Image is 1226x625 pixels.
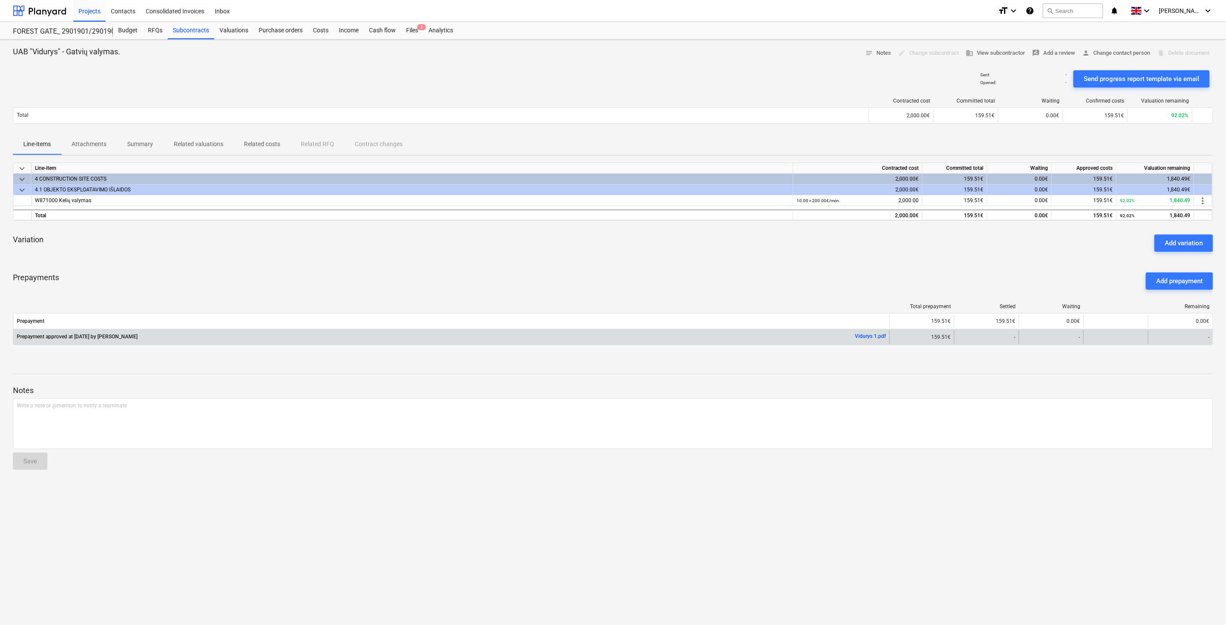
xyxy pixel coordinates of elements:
[334,22,364,39] a: Income
[1082,49,1090,57] span: person
[869,109,933,122] div: 2,000.00€
[1171,112,1188,119] span: 92.02%
[889,314,954,328] div: 159.51€
[113,22,143,39] div: Budget
[23,140,51,149] p: Line-items
[401,22,423,39] a: Files3
[143,22,168,39] div: RFQs
[1120,210,1190,221] div: 1,840.49
[1146,272,1213,290] button: Add prepayment
[1047,7,1054,14] span: search
[980,72,990,78] p: Sent :
[954,330,1019,344] div: -
[174,140,223,149] p: Related valuations
[401,22,423,39] div: Files
[1043,3,1103,18] button: Search
[1120,195,1190,206] div: 1,840.49
[13,47,120,57] p: UAB "Vidurys" - Gatvių valymas.
[168,22,214,39] a: Subcontracts
[966,48,1025,58] span: View subcontractor
[1066,98,1124,104] div: Confirmed costs
[1019,314,1083,328] div: 0.00€
[1159,7,1202,14] span: [PERSON_NAME]
[364,22,401,39] a: Cash flow
[17,163,27,174] span: keyboard_arrow_down
[893,303,951,309] div: Total prepayment
[865,48,891,58] span: Notes
[987,184,1052,195] div: 0.00€
[1156,275,1203,287] div: Add prepayment
[1131,98,1189,104] div: Valuation remaining
[17,333,138,341] p: Prepayment approved at [DATE] by [PERSON_NAME]
[1082,48,1150,58] span: Change contact person
[1052,184,1117,195] div: 159.51€
[17,185,27,195] span: keyboard_arrow_down
[1117,163,1194,174] div: Valuation remaining
[1008,6,1019,16] i: keyboard_arrow_down
[13,27,103,36] div: FOREST GATE_ 2901901/2901902/2901903
[17,318,886,324] span: Prepayment
[417,24,426,30] span: 3
[1023,303,1080,309] div: Waiting
[975,112,995,119] span: 159.51€
[17,112,28,119] p: Total
[873,98,930,104] div: Contracted cost
[793,163,923,174] div: Contracted cost
[35,174,789,184] div: 4 CONSTRUCTION SITE COSTS
[1152,303,1210,309] div: Remaining
[998,6,1008,16] i: format_size
[1198,196,1208,206] span: more_vert
[31,209,793,220] div: Total
[1073,70,1210,87] button: Send progress report template via email
[923,209,987,220] div: 159.51€
[13,234,44,245] p: Variation
[862,47,894,60] button: Notes
[987,174,1052,184] div: 0.00€
[1120,213,1135,218] small: 92.02%
[214,22,253,39] a: Valuations
[13,385,1213,396] p: Notes
[966,49,973,57] span: business
[1084,73,1199,84] div: Send progress report template via email
[1117,184,1194,195] div: 1,840.49€
[1065,80,1066,85] p: -
[1110,6,1119,16] i: notifications
[1203,6,1213,16] i: keyboard_arrow_down
[855,333,886,339] a: Vidurys 1.pdf
[423,22,458,39] a: Analytics
[1065,72,1066,78] p: -
[923,184,987,195] div: 159.51€
[1035,197,1048,203] span: 0.00€
[1117,174,1194,184] div: 1,840.49€
[1029,47,1079,60] button: Add a review
[253,22,308,39] a: Purchase orders
[954,314,1019,328] div: 159.51€
[35,184,789,195] div: 4.1 OBJEKTO EKSPLOATAVIMO IŠLAIDOS
[127,140,153,149] p: Summary
[793,209,923,220] div: 2,000.00€
[1165,237,1203,249] div: Add variation
[987,163,1052,174] div: Waiting
[13,272,59,290] p: Prepayments
[1142,6,1152,16] i: keyboard_arrow_down
[962,47,1029,60] button: View subcontractor
[923,163,987,174] div: Committed total
[1052,163,1117,174] div: Approved costs
[1019,330,1083,344] div: -
[31,163,793,174] div: Line-item
[793,174,923,184] div: 2,000.00€
[793,184,923,195] div: 2,000.00€
[1120,198,1135,203] small: 92.02%
[1183,584,1226,625] iframe: Chat Widget
[1002,98,1060,104] div: Waiting
[865,49,873,57] span: notes
[35,195,789,206] div: W871000 Kelių valymas
[1032,48,1075,58] span: Add a review
[1032,49,1040,57] span: rate_review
